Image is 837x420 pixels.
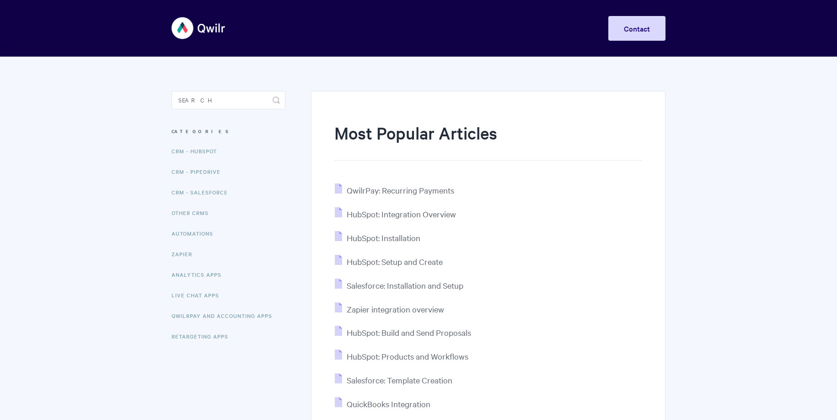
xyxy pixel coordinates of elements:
a: Automations [172,224,220,242]
span: HubSpot: Setup and Create [347,256,443,267]
a: Salesforce: Installation and Setup [335,280,463,291]
a: CRM - Pipedrive [172,162,227,181]
a: QwilrPay and Accounting Apps [172,307,279,325]
a: HubSpot: Products and Workflows [335,351,468,361]
a: HubSpot: Build and Send Proposals [335,327,471,338]
span: Salesforce: Template Creation [347,375,452,385]
a: HubSpot: Setup and Create [335,256,443,267]
a: Analytics Apps [172,265,228,284]
h3: Categories [172,123,285,140]
a: Zapier [172,245,199,263]
a: CRM - HubSpot [172,142,224,160]
a: Retargeting Apps [172,327,235,345]
span: QuickBooks Integration [347,398,430,409]
a: HubSpot: Integration Overview [335,209,456,219]
span: HubSpot: Installation [347,232,420,243]
a: CRM - Salesforce [172,183,235,201]
span: Salesforce: Installation and Setup [347,280,463,291]
h1: Most Popular Articles [334,121,642,161]
a: QuickBooks Integration [335,398,430,409]
a: QwilrPay: Recurring Payments [335,185,454,195]
span: QwilrPay: Recurring Payments [347,185,454,195]
a: HubSpot: Installation [335,232,420,243]
a: Zapier integration overview [335,304,444,314]
img: Qwilr Help Center [172,11,226,45]
a: Contact [608,16,665,41]
span: HubSpot: Integration Overview [347,209,456,219]
a: Other CRMs [172,204,215,222]
a: Salesforce: Template Creation [335,375,452,385]
input: Search [172,91,285,109]
span: Zapier integration overview [347,304,444,314]
a: Live Chat Apps [172,286,226,304]
span: HubSpot: Products and Workflows [347,351,468,361]
span: HubSpot: Build and Send Proposals [347,327,471,338]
